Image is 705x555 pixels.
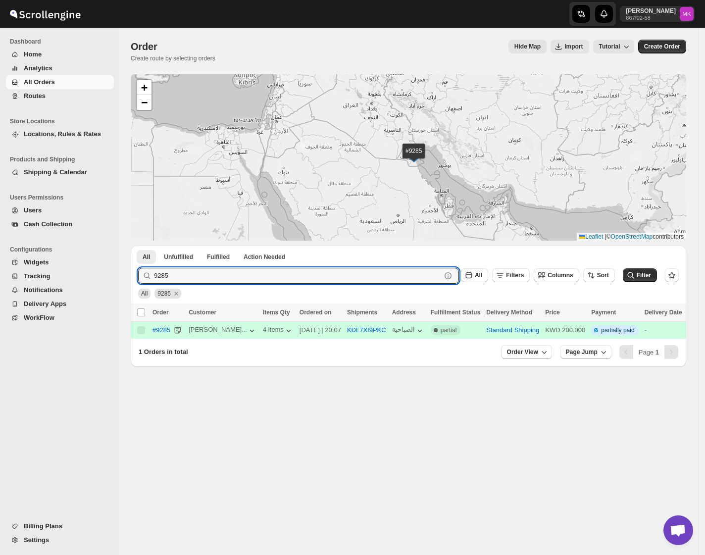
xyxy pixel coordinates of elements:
[147,322,176,338] button: #9285
[347,309,377,316] span: Shipments
[24,64,52,72] span: Analytics
[172,289,181,298] button: Remove 9285
[300,325,341,335] div: [DATE] | 20:07
[137,80,151,95] a: Zoom in
[24,522,62,530] span: Billing Plans
[597,272,609,279] span: Sort
[158,250,199,264] button: Unfulfilled
[6,519,114,533] button: Billing Plans
[683,11,691,17] text: MK
[10,38,114,46] span: Dashboard
[514,43,541,50] span: Hide Map
[6,311,114,325] button: WorkFlow
[6,61,114,75] button: Analytics
[566,348,598,356] span: Page Jump
[645,325,682,335] div: -
[599,43,620,50] span: Tutorial
[638,40,686,53] button: Create custom order
[10,155,114,163] span: Products and Shipping
[139,348,188,355] span: 1 Orders in total
[406,151,421,162] img: Marker
[24,258,49,266] span: Widgets
[24,168,87,176] span: Shipping & Calendar
[10,194,114,202] span: Users Permissions
[24,286,63,294] span: Notifications
[655,349,659,356] b: 1
[564,43,583,50] span: Import
[263,309,290,316] span: Items Qty
[6,48,114,61] button: Home
[507,348,538,356] span: Order View
[24,272,50,280] span: Tracking
[6,89,114,103] button: Routes
[263,326,294,336] button: 4 items
[392,309,416,316] span: Address
[24,50,42,58] span: Home
[300,309,332,316] span: Ordered on
[131,41,157,52] span: Order
[6,269,114,283] button: Tracking
[545,325,585,335] div: KWD 200.000
[143,253,150,261] span: All
[626,15,676,21] p: 867f02-58
[593,40,634,53] button: Tutorial
[189,326,247,333] div: [PERSON_NAME]...
[506,272,524,279] span: Filters
[10,246,114,253] span: Configurations
[551,40,589,53] button: Import
[392,326,415,333] div: الصباحية
[601,326,634,334] span: partially paid
[24,206,42,214] span: Users
[24,300,66,307] span: Delivery Apps
[639,349,659,356] span: Page
[131,54,215,62] p: Create route by selecting orders
[6,297,114,311] button: Delivery Apps
[548,272,573,279] span: Columns
[492,268,530,282] button: Filters
[201,250,236,264] button: Fulfilled
[645,309,682,316] span: Delivery Date
[141,81,148,94] span: +
[152,325,170,335] span: #9285
[501,345,552,359] button: Order View
[579,233,603,240] a: Leaflet
[6,283,114,297] button: Notifications
[244,253,285,261] span: Action Needed
[24,536,49,544] span: Settings
[189,326,257,336] button: [PERSON_NAME]...
[6,533,114,547] button: Settings
[486,326,539,334] button: Standard Shipping
[392,326,425,336] button: الصباحية
[441,326,457,334] span: partial
[583,268,615,282] button: Sort
[6,255,114,269] button: Widgets
[6,217,114,231] button: Cash Collection
[6,127,114,141] button: Locations, Rules & Rates
[154,268,441,284] input: Press enter after typing | Search Eg.#9285
[6,165,114,179] button: Shipping & Calendar
[24,78,55,86] span: All Orders
[605,233,606,240] span: |
[207,253,230,261] span: Fulfilled
[626,7,676,15] p: [PERSON_NAME]
[8,1,82,26] img: ScrollEngine
[680,7,694,21] span: Mostafa Khalifa
[141,290,148,297] span: All
[623,268,657,282] button: Filter
[137,250,156,264] button: All
[431,309,481,316] span: Fulfillment Status
[152,309,169,316] span: Order
[637,272,651,279] span: Filter
[10,117,114,125] span: Store Locations
[6,75,114,89] button: All Orders
[475,272,482,279] span: All
[577,233,686,241] div: © contributors
[508,40,547,53] button: Map action label
[611,233,653,240] a: OpenStreetMap
[347,326,386,334] button: KDL7XI9PKC
[157,290,171,297] span: 9285
[486,309,532,316] span: Delivery Method
[461,268,488,282] button: All
[591,309,616,316] span: Payment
